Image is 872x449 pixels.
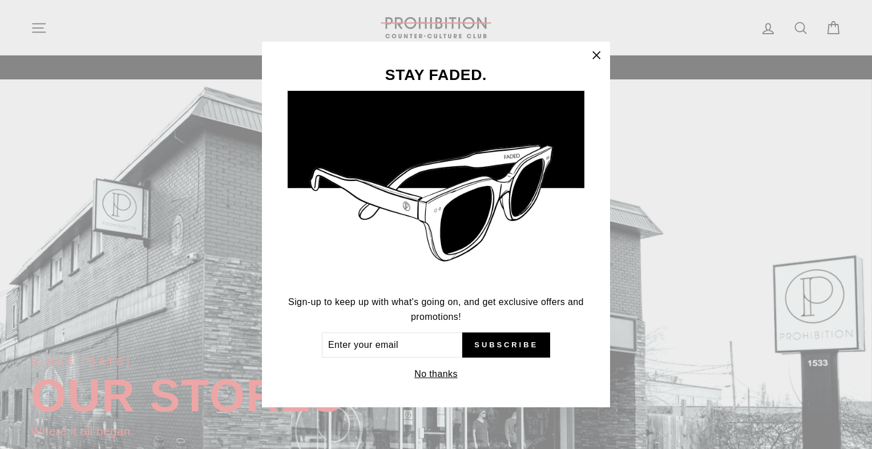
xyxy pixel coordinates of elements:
[462,332,550,358] button: Subscribe
[322,332,462,358] input: Enter your email
[474,340,538,350] span: Subscribe
[288,295,584,324] p: Sign-up to keep up with what's going on, and get exclusive offers and promotions!
[288,67,584,83] h3: STAY FADED.
[411,366,461,382] button: No thanks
